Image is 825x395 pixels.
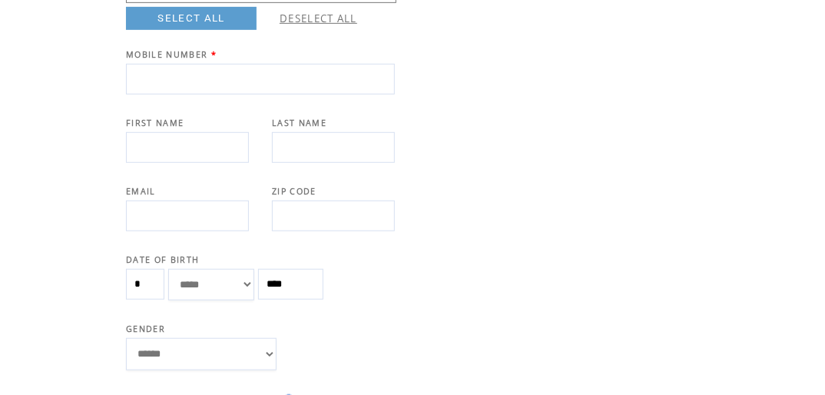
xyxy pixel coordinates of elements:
span: EMAIL [126,186,156,197]
span: FIRST NAME [126,118,184,128]
a: SELECT ALL [126,7,257,30]
span: LAST NAME [272,118,326,128]
a: DESELECT ALL [280,12,357,25]
span: ZIP CODE [272,186,316,197]
span: MOBILE NUMBER [126,49,207,60]
span: GENDER [126,324,165,334]
span: DATE OF BIRTH [126,254,199,265]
